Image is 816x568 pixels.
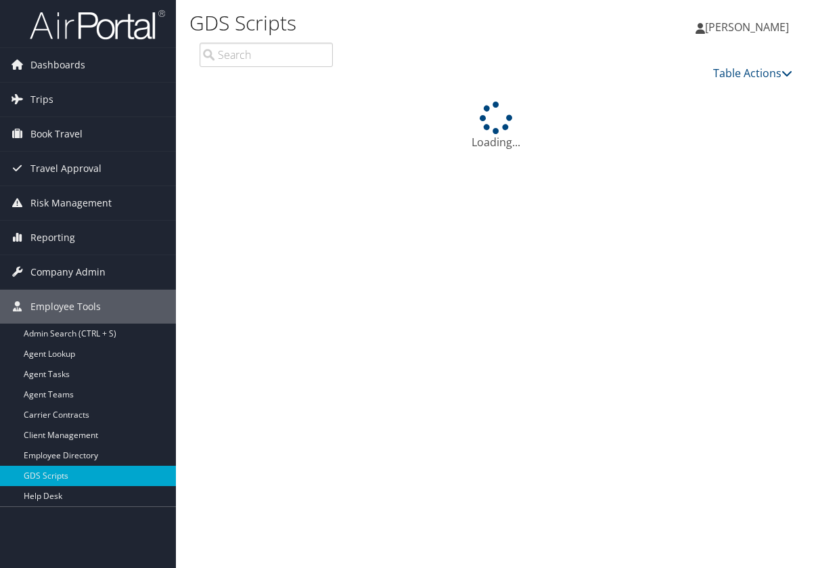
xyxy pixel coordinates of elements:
h1: GDS Scripts [189,9,598,37]
img: airportal-logo.png [30,9,165,41]
span: Book Travel [30,117,83,151]
span: [PERSON_NAME] [705,20,789,35]
input: Search [200,43,333,67]
span: Employee Tools [30,290,101,324]
a: Table Actions [713,66,792,81]
span: Travel Approval [30,152,101,185]
span: Dashboards [30,48,85,82]
span: Risk Management [30,186,112,220]
div: Loading... [200,102,792,150]
a: [PERSON_NAME] [696,7,802,47]
span: Company Admin [30,255,106,289]
span: Reporting [30,221,75,255]
span: Trips [30,83,53,116]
